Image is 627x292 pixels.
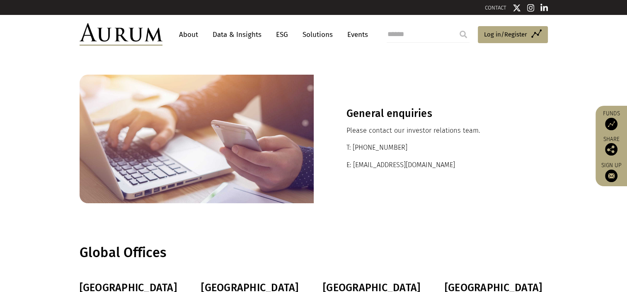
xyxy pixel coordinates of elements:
[175,27,202,42] a: About
[208,27,266,42] a: Data & Insights
[513,4,521,12] img: Twitter icon
[605,118,617,130] img: Access Funds
[484,29,527,39] span: Log in/Register
[346,160,515,170] p: E: [EMAIL_ADDRESS][DOMAIN_NAME]
[455,26,472,43] input: Submit
[346,142,515,153] p: T: [PHONE_NUMBER]
[600,136,623,156] div: Share
[346,125,515,136] p: Please contact our investor relations team.
[527,4,535,12] img: Instagram icon
[80,23,162,46] img: Aurum
[485,5,506,11] a: CONTACT
[605,143,617,156] img: Share this post
[80,245,546,261] h1: Global Offices
[600,162,623,182] a: Sign up
[343,27,368,42] a: Events
[605,170,617,182] img: Sign up to our newsletter
[600,110,623,130] a: Funds
[478,26,548,44] a: Log in/Register
[298,27,337,42] a: Solutions
[346,107,515,120] h3: General enquiries
[540,4,548,12] img: Linkedin icon
[272,27,292,42] a: ESG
